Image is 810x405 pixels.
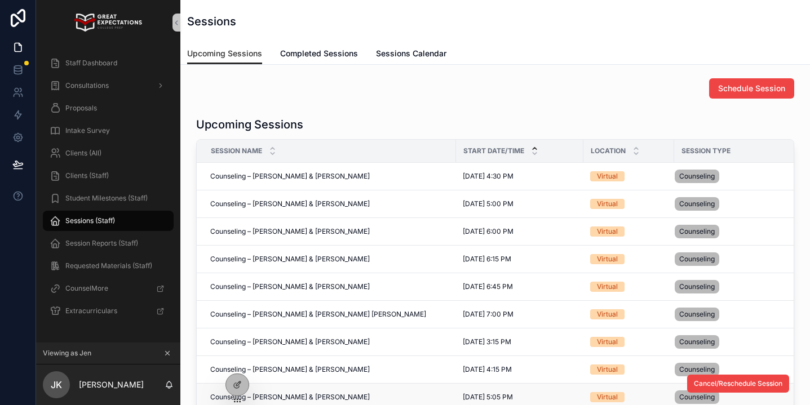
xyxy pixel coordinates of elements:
[718,83,785,94] span: Schedule Session
[679,337,715,346] span: Counseling
[694,379,782,388] span: Cancel/Reschedule Session
[210,172,370,181] span: Counseling – [PERSON_NAME] & [PERSON_NAME]
[597,364,618,375] div: Virtual
[187,48,262,59] span: Upcoming Sessions
[679,282,715,291] span: Counseling
[65,216,115,225] span: Sessions (Staff)
[43,301,174,321] a: Extracurriculars
[43,233,174,253] a: Session Reports (Staff)
[679,199,715,208] span: Counseling
[65,284,108,293] span: CounselMore
[681,146,731,155] span: Session Type
[187,14,236,29] h1: Sessions
[597,226,618,237] div: Virtual
[210,365,370,374] span: Counseling – [PERSON_NAME] & [PERSON_NAME]
[65,239,138,248] span: Session Reports (Staff)
[709,78,794,99] button: Schedule Session
[463,146,524,155] span: Start Date/Time
[65,306,117,315] span: Extracurriculars
[43,53,174,73] a: Staff Dashboard
[65,81,109,90] span: Consultations
[597,171,618,181] div: Virtual
[463,199,514,208] span: [DATE] 5:00 PM
[597,309,618,319] div: Virtual
[463,337,511,346] span: [DATE] 3:15 PM
[463,255,511,264] span: [DATE] 6:15 PM
[376,43,446,66] a: Sessions Calendar
[679,172,715,181] span: Counseling
[65,194,148,203] span: Student Milestones (Staff)
[463,227,514,236] span: [DATE] 6:00 PM
[43,75,174,96] a: Consultations
[210,337,370,346] span: Counseling – [PERSON_NAME] & [PERSON_NAME]
[43,188,174,208] a: Student Milestones (Staff)
[210,310,426,319] span: Counseling – [PERSON_NAME] & [PERSON_NAME] [PERSON_NAME]
[43,121,174,141] a: Intake Survey
[597,282,618,292] div: Virtual
[210,393,370,402] span: Counseling – [PERSON_NAME] & [PERSON_NAME]
[36,45,180,336] div: scrollable content
[463,393,513,402] span: [DATE] 5:05 PM
[196,117,303,132] h1: Upcoming Sessions
[210,282,370,291] span: Counseling – [PERSON_NAME] & [PERSON_NAME]
[679,365,715,374] span: Counseling
[43,143,174,163] a: Clients (All)
[65,149,101,158] span: Clients (All)
[679,227,715,236] span: Counseling
[43,278,174,299] a: CounselMore
[43,211,174,231] a: Sessions (Staff)
[376,48,446,59] span: Sessions Calendar
[43,98,174,118] a: Proposals
[463,282,513,291] span: [DATE] 6:45 PM
[280,43,358,66] a: Completed Sessions
[463,365,512,374] span: [DATE] 4:15 PM
[65,126,110,135] span: Intake Survey
[463,172,514,181] span: [DATE] 4:30 PM
[210,227,370,236] span: Counseling – [PERSON_NAME] & [PERSON_NAME]
[591,146,626,155] span: Location
[679,255,715,264] span: Counseling
[597,254,618,264] div: Virtual
[65,104,97,113] span: Proposals
[43,256,174,276] a: Requested Materials (Staff)
[51,378,62,391] span: JK
[210,255,370,264] span: Counseling – [PERSON_NAME] & [PERSON_NAME]
[187,43,262,65] a: Upcoming Sessions
[463,310,514,319] span: [DATE] 7:00 PM
[43,166,174,186] a: Clients (Staff)
[74,14,141,32] img: App logo
[211,146,262,155] span: Session Name
[679,310,715,319] span: Counseling
[210,199,370,208] span: Counseling – [PERSON_NAME] & [PERSON_NAME]
[687,375,789,393] button: Cancel/Reschedule Session
[65,261,152,270] span: Requested Materials (Staff)
[597,199,618,209] div: Virtual
[79,379,144,390] p: [PERSON_NAME]
[65,171,109,180] span: Clients (Staff)
[597,392,618,402] div: Virtual
[280,48,358,59] span: Completed Sessions
[679,393,715,402] span: Counseling
[43,349,91,358] span: Viewing as Jen
[597,337,618,347] div: Virtual
[65,59,117,68] span: Staff Dashboard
